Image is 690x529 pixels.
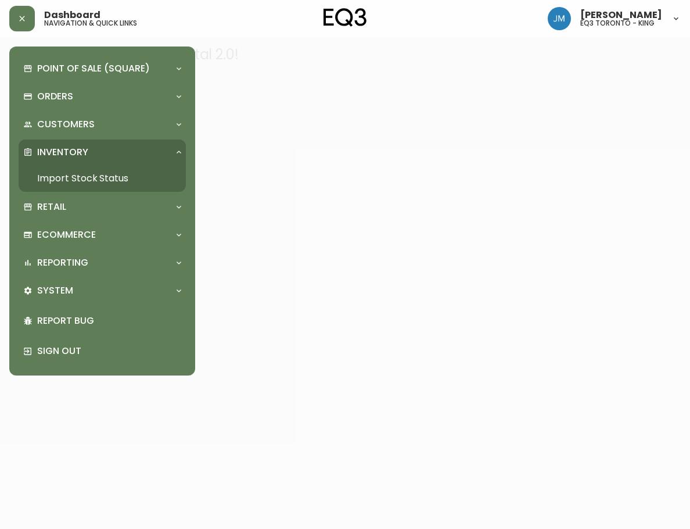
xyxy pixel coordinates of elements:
p: Reporting [37,256,88,269]
div: Inventory [19,140,186,165]
div: Customers [19,112,186,137]
h5: navigation & quick links [44,20,137,27]
p: Sign Out [37,345,181,358]
p: Customers [37,118,95,131]
img: logo [324,8,366,27]
div: System [19,278,186,303]
div: Report Bug [19,306,186,336]
div: Ecommerce [19,222,186,248]
div: Sign Out [19,336,186,366]
div: Orders [19,84,186,109]
h5: eq3 toronto - king [580,20,655,27]
span: Dashboard [44,10,100,20]
p: Inventory [37,146,88,159]
p: Orders [37,90,73,103]
p: Ecommerce [37,228,96,241]
img: b88646003a19a9f750de19192e969c24 [548,7,571,30]
p: Retail [37,201,66,213]
p: System [37,284,73,297]
p: Point of Sale (Square) [37,62,150,75]
span: [PERSON_NAME] [580,10,662,20]
a: Import Stock Status [19,165,186,192]
div: Point of Sale (Square) [19,56,186,81]
div: Reporting [19,250,186,276]
p: Report Bug [37,314,181,327]
div: Retail [19,194,186,220]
